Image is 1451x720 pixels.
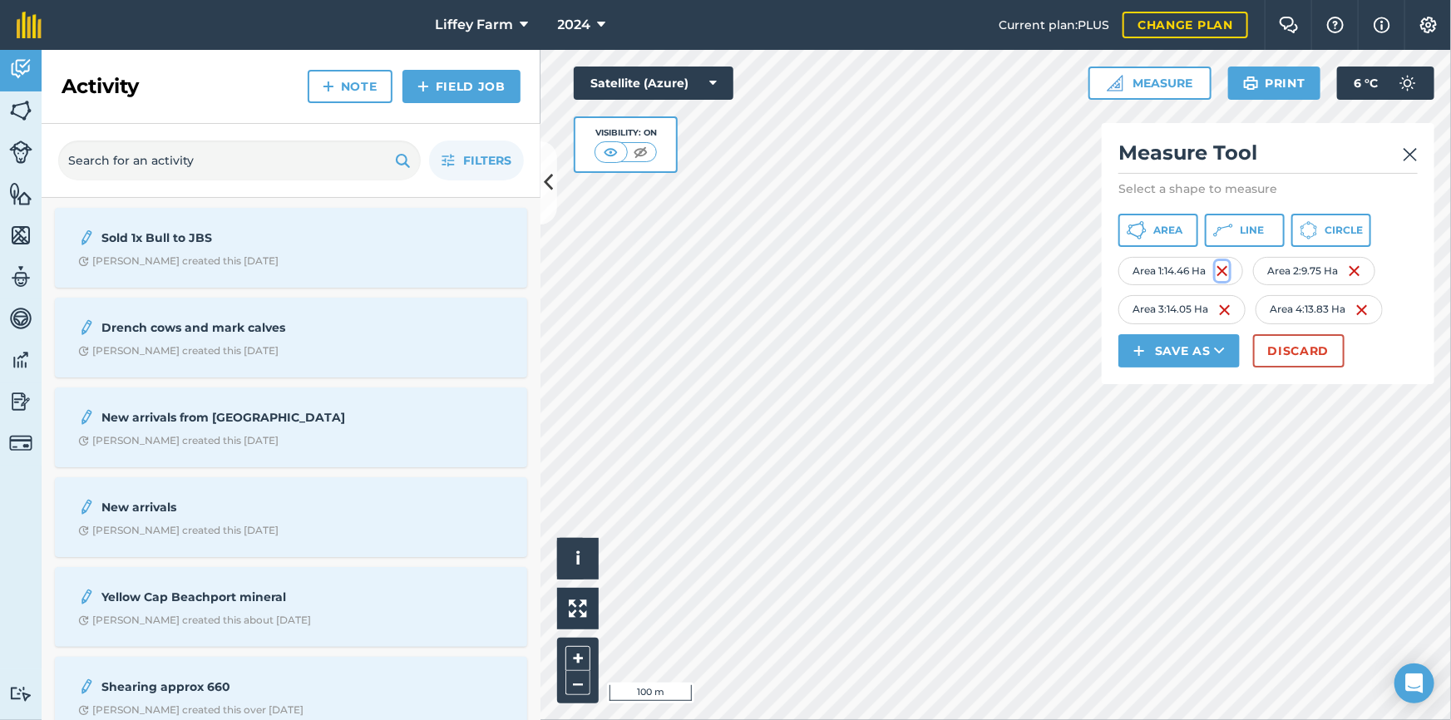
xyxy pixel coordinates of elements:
button: Area [1118,214,1198,247]
img: Clock with arrow pointing clockwise [78,256,89,267]
button: Line [1205,214,1285,247]
img: Four arrows, one pointing top left, one top right, one bottom right and the last bottom left [569,599,587,618]
div: Area 3 : 14.05 Ha [1118,295,1246,323]
img: svg+xml;base64,PD94bWwgdmVyc2lvbj0iMS4wIiBlbmNvZGluZz0idXRmLTgiPz4KPCEtLSBHZW5lcmF0b3I6IEFkb2JlIE... [1391,67,1424,100]
button: i [557,538,599,579]
img: svg+xml;base64,PHN2ZyB4bWxucz0iaHR0cDovL3d3dy53My5vcmcvMjAwMC9zdmciIHdpZHRoPSI1NiIgaGVpZ2h0PSI2MC... [9,223,32,248]
img: Clock with arrow pointing clockwise [78,436,89,446]
a: Change plan [1123,12,1248,38]
img: svg+xml;base64,PHN2ZyB4bWxucz0iaHR0cDovL3d3dy53My5vcmcvMjAwMC9zdmciIHdpZHRoPSIxNiIgaGVpZ2h0PSIyNC... [1218,300,1231,320]
img: svg+xml;base64,PD94bWwgdmVyc2lvbj0iMS4wIiBlbmNvZGluZz0idXRmLTgiPz4KPCEtLSBHZW5lcmF0b3I6IEFkb2JlIE... [9,389,32,414]
a: Drench cows and mark calvesClock with arrow pointing clockwise[PERSON_NAME] created this [DATE] [65,308,517,367]
span: Liffey Farm [436,15,514,35]
a: Yellow Cap Beachport mineralClock with arrow pointing clockwise[PERSON_NAME] created this about [... [65,577,517,637]
strong: Sold 1x Bull to JBS [101,229,365,247]
img: svg+xml;base64,PD94bWwgdmVyc2lvbj0iMS4wIiBlbmNvZGluZz0idXRmLTgiPz4KPCEtLSBHZW5lcmF0b3I6IEFkb2JlIE... [9,306,32,331]
button: Print [1228,67,1321,100]
strong: New arrivals from [GEOGRAPHIC_DATA] [101,408,365,427]
a: Field Job [402,70,521,103]
h2: Activity [62,73,139,100]
a: New arrivalsClock with arrow pointing clockwise[PERSON_NAME] created this [DATE] [65,487,517,547]
img: svg+xml;base64,PD94bWwgdmVyc2lvbj0iMS4wIiBlbmNvZGluZz0idXRmLTgiPz4KPCEtLSBHZW5lcmF0b3I6IEFkb2JlIE... [78,228,95,248]
span: i [575,548,580,569]
img: svg+xml;base64,PHN2ZyB4bWxucz0iaHR0cDovL3d3dy53My5vcmcvMjAwMC9zdmciIHdpZHRoPSIxNiIgaGVpZ2h0PSIyNC... [1355,300,1369,320]
div: [PERSON_NAME] created this about [DATE] [78,614,311,627]
img: svg+xml;base64,PD94bWwgdmVyc2lvbj0iMS4wIiBlbmNvZGluZz0idXRmLTgiPz4KPCEtLSBHZW5lcmF0b3I6IEFkb2JlIE... [9,57,32,81]
div: [PERSON_NAME] created this [DATE] [78,434,279,447]
button: – [565,671,590,695]
div: [PERSON_NAME] created this [DATE] [78,524,279,537]
a: Note [308,70,392,103]
img: svg+xml;base64,PD94bWwgdmVyc2lvbj0iMS4wIiBlbmNvZGluZz0idXRmLTgiPz4KPCEtLSBHZW5lcmF0b3I6IEFkb2JlIE... [9,141,32,164]
img: svg+xml;base64,PHN2ZyB4bWxucz0iaHR0cDovL3d3dy53My5vcmcvMjAwMC9zdmciIHdpZHRoPSIyMiIgaGVpZ2h0PSIzMC... [1403,145,1418,165]
button: Discard [1253,334,1345,367]
div: [PERSON_NAME] created this [DATE] [78,254,279,268]
span: Line [1240,224,1264,237]
strong: New arrivals [101,498,365,516]
img: svg+xml;base64,PD94bWwgdmVyc2lvbj0iMS4wIiBlbmNvZGluZz0idXRmLTgiPz4KPCEtLSBHZW5lcmF0b3I6IEFkb2JlIE... [9,432,32,455]
div: Area 4 : 13.83 Ha [1256,295,1383,323]
span: 6 ° C [1354,67,1378,100]
img: svg+xml;base64,PD94bWwgdmVyc2lvbj0iMS4wIiBlbmNvZGluZz0idXRmLTgiPz4KPCEtLSBHZW5lcmF0b3I6IEFkb2JlIE... [78,677,95,697]
img: svg+xml;base64,PHN2ZyB4bWxucz0iaHR0cDovL3d3dy53My5vcmcvMjAwMC9zdmciIHdpZHRoPSIxOSIgaGVpZ2h0PSIyNC... [1243,73,1259,93]
img: svg+xml;base64,PHN2ZyB4bWxucz0iaHR0cDovL3d3dy53My5vcmcvMjAwMC9zdmciIHdpZHRoPSI1MCIgaGVpZ2h0PSI0MC... [630,144,651,160]
img: svg+xml;base64,PD94bWwgdmVyc2lvbj0iMS4wIiBlbmNvZGluZz0idXRmLTgiPz4KPCEtLSBHZW5lcmF0b3I6IEFkb2JlIE... [78,497,95,517]
img: Ruler icon [1107,75,1123,91]
img: svg+xml;base64,PHN2ZyB4bWxucz0iaHR0cDovL3d3dy53My5vcmcvMjAwMC9zdmciIHdpZHRoPSI1MCIgaGVpZ2h0PSI0MC... [600,144,621,160]
span: Current plan : PLUS [999,16,1109,34]
img: A cog icon [1419,17,1439,33]
img: svg+xml;base64,PHN2ZyB4bWxucz0iaHR0cDovL3d3dy53My5vcmcvMjAwMC9zdmciIHdpZHRoPSIxNiIgaGVpZ2h0PSIyNC... [1216,261,1229,281]
img: svg+xml;base64,PD94bWwgdmVyc2lvbj0iMS4wIiBlbmNvZGluZz0idXRmLTgiPz4KPCEtLSBHZW5lcmF0b3I6IEFkb2JlIE... [9,686,32,702]
img: A question mark icon [1325,17,1345,33]
strong: Shearing approx 660 [101,678,365,696]
img: Clock with arrow pointing clockwise [78,525,89,536]
span: Circle [1325,224,1363,237]
img: svg+xml;base64,PHN2ZyB4bWxucz0iaHR0cDovL3d3dy53My5vcmcvMjAwMC9zdmciIHdpZHRoPSI1NiIgaGVpZ2h0PSI2MC... [9,98,32,123]
img: svg+xml;base64,PD94bWwgdmVyc2lvbj0iMS4wIiBlbmNvZGluZz0idXRmLTgiPz4KPCEtLSBHZW5lcmF0b3I6IEFkb2JlIE... [78,407,95,427]
div: Visibility: On [595,126,658,140]
button: Filters [429,141,524,180]
img: svg+xml;base64,PHN2ZyB4bWxucz0iaHR0cDovL3d3dy53My5vcmcvMjAwMC9zdmciIHdpZHRoPSIxNyIgaGVpZ2h0PSIxNy... [1374,15,1390,35]
button: Save as [1118,334,1240,367]
button: + [565,646,590,671]
strong: Drench cows and mark calves [101,318,365,337]
div: Open Intercom Messenger [1394,663,1434,703]
button: Circle [1291,214,1371,247]
img: Two speech bubbles overlapping with the left bubble in the forefront [1279,17,1299,33]
img: svg+xml;base64,PHN2ZyB4bWxucz0iaHR0cDovL3d3dy53My5vcmcvMjAwMC9zdmciIHdpZHRoPSIxNCIgaGVpZ2h0PSIyNC... [417,76,429,96]
img: svg+xml;base64,PD94bWwgdmVyc2lvbj0iMS4wIiBlbmNvZGluZz0idXRmLTgiPz4KPCEtLSBHZW5lcmF0b3I6IEFkb2JlIE... [9,264,32,289]
img: svg+xml;base64,PHN2ZyB4bWxucz0iaHR0cDovL3d3dy53My5vcmcvMjAwMC9zdmciIHdpZHRoPSIxNCIgaGVpZ2h0PSIyNC... [323,76,334,96]
h2: Measure Tool [1118,140,1418,174]
button: 6 °C [1337,67,1434,100]
span: 2024 [558,15,591,35]
a: Sold 1x Bull to JBSClock with arrow pointing clockwise[PERSON_NAME] created this [DATE] [65,218,517,278]
img: Clock with arrow pointing clockwise [78,615,89,626]
img: svg+xml;base64,PHN2ZyB4bWxucz0iaHR0cDovL3d3dy53My5vcmcvMjAwMC9zdmciIHdpZHRoPSI1NiIgaGVpZ2h0PSI2MC... [9,181,32,206]
p: Select a shape to measure [1118,180,1418,197]
img: svg+xml;base64,PHN2ZyB4bWxucz0iaHR0cDovL3d3dy53My5vcmcvMjAwMC9zdmciIHdpZHRoPSIxNiIgaGVpZ2h0PSIyNC... [1348,261,1361,281]
img: fieldmargin Logo [17,12,42,38]
img: svg+xml;base64,PD94bWwgdmVyc2lvbj0iMS4wIiBlbmNvZGluZz0idXRmLTgiPz4KPCEtLSBHZW5lcmF0b3I6IEFkb2JlIE... [78,587,95,607]
img: svg+xml;base64,PD94bWwgdmVyc2lvbj0iMS4wIiBlbmNvZGluZz0idXRmLTgiPz4KPCEtLSBHZW5lcmF0b3I6IEFkb2JlIE... [78,318,95,338]
img: Clock with arrow pointing clockwise [78,346,89,357]
img: svg+xml;base64,PHN2ZyB4bWxucz0iaHR0cDovL3d3dy53My5vcmcvMjAwMC9zdmciIHdpZHRoPSIxNCIgaGVpZ2h0PSIyNC... [1133,341,1145,361]
a: New arrivals from [GEOGRAPHIC_DATA]Clock with arrow pointing clockwise[PERSON_NAME] created this ... [65,397,517,457]
div: [PERSON_NAME] created this [DATE] [78,344,279,358]
div: [PERSON_NAME] created this over [DATE] [78,703,304,717]
input: Search for an activity [58,141,421,180]
button: Measure [1088,67,1212,100]
div: Area 2 : 9.75 Ha [1253,257,1375,285]
strong: Yellow Cap Beachport mineral [101,588,365,606]
img: svg+xml;base64,PHN2ZyB4bWxucz0iaHR0cDovL3d3dy53My5vcmcvMjAwMC9zdmciIHdpZHRoPSIxOSIgaGVpZ2h0PSIyNC... [395,150,411,170]
div: Area 1 : 14.46 Ha [1118,257,1243,285]
span: Filters [463,151,511,170]
img: Clock with arrow pointing clockwise [78,705,89,716]
span: Area [1153,224,1182,237]
img: svg+xml;base64,PD94bWwgdmVyc2lvbj0iMS4wIiBlbmNvZGluZz0idXRmLTgiPz4KPCEtLSBHZW5lcmF0b3I6IEFkb2JlIE... [9,348,32,372]
button: Satellite (Azure) [574,67,733,100]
